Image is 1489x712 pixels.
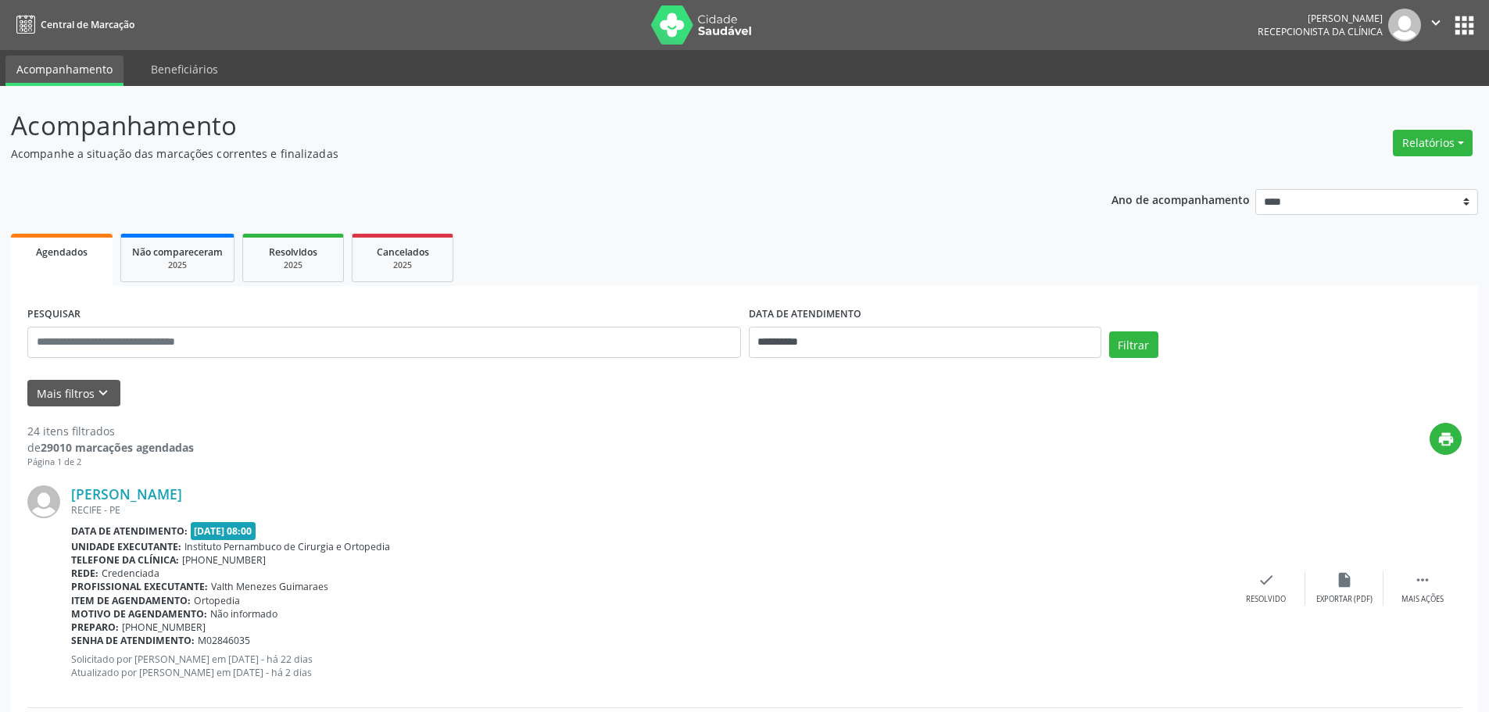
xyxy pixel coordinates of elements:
[198,634,250,647] span: M02846035
[377,245,429,259] span: Cancelados
[71,621,119,634] b: Preparo:
[184,540,390,553] span: Instituto Pernambuco de Cirurgia e Ortopedia
[27,423,194,439] div: 24 itens filtrados
[1430,423,1462,455] button: print
[191,522,256,540] span: [DATE] 08:00
[71,653,1227,679] p: Solicitado por [PERSON_NAME] em [DATE] - há 22 dias Atualizado por [PERSON_NAME] em [DATE] - há 2...
[71,503,1227,517] div: RECIFE - PE
[41,18,134,31] span: Central de Marcação
[102,567,159,580] span: Credenciada
[211,580,328,593] span: Valth Menezes Guimaraes
[210,607,277,621] span: Não informado
[1388,9,1421,41] img: img
[1421,9,1451,41] button: 
[1316,594,1373,605] div: Exportar (PDF)
[27,439,194,456] div: de
[1401,594,1444,605] div: Mais ações
[71,524,188,538] b: Data de atendimento:
[254,259,332,271] div: 2025
[71,607,207,621] b: Motivo de agendamento:
[1414,571,1431,589] i: 
[1258,571,1275,589] i: check
[1427,14,1444,31] i: 
[1336,571,1353,589] i: insert_drive_file
[71,634,195,647] b: Senha de atendimento:
[132,259,223,271] div: 2025
[269,245,317,259] span: Resolvidos
[11,145,1038,162] p: Acompanhe a situação das marcações correntes e finalizadas
[27,485,60,518] img: img
[1437,431,1455,448] i: print
[194,594,240,607] span: Ortopedia
[11,106,1038,145] p: Acompanhamento
[71,540,181,553] b: Unidade executante:
[71,567,98,580] b: Rede:
[11,12,134,38] a: Central de Marcação
[5,55,123,86] a: Acompanhamento
[36,245,88,259] span: Agendados
[27,380,120,407] button: Mais filtroskeyboard_arrow_down
[71,580,208,593] b: Profissional executante:
[27,456,194,469] div: Página 1 de 2
[749,302,861,327] label: DATA DE ATENDIMENTO
[1111,189,1250,209] p: Ano de acompanhamento
[71,485,182,503] a: [PERSON_NAME]
[1393,130,1473,156] button: Relatórios
[71,594,191,607] b: Item de agendamento:
[132,245,223,259] span: Não compareceram
[41,440,194,455] strong: 29010 marcações agendadas
[27,302,81,327] label: PESQUISAR
[1109,331,1158,358] button: Filtrar
[71,553,179,567] b: Telefone da clínica:
[95,385,112,402] i: keyboard_arrow_down
[363,259,442,271] div: 2025
[1246,594,1286,605] div: Resolvido
[182,553,266,567] span: [PHONE_NUMBER]
[1258,25,1383,38] span: Recepcionista da clínica
[1258,12,1383,25] div: [PERSON_NAME]
[122,621,206,634] span: [PHONE_NUMBER]
[140,55,229,83] a: Beneficiários
[1451,12,1478,39] button: apps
